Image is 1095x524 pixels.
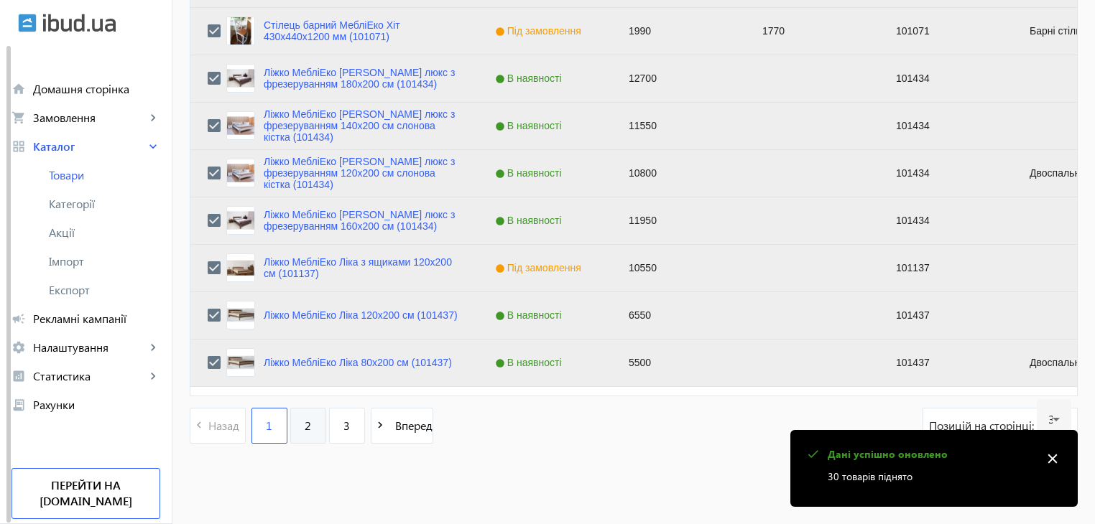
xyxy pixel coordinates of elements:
div: 10800 [611,150,745,197]
mat-icon: keyboard_arrow_right [146,369,160,383]
span: Товари [49,168,160,182]
div: 1990 [611,8,745,55]
mat-icon: shopping_cart [11,111,26,125]
span: Рекламні кампанії [33,312,160,326]
a: Стілець барний МебліЕко Хіт 430х440х1200 мм (101071) [264,19,461,42]
span: Налаштування [33,340,146,355]
img: ibud_text.svg [43,14,116,32]
span: 3 [343,418,350,434]
div: 101434 [879,197,1012,244]
mat-icon: keyboard_arrow_right [146,340,160,355]
span: Статистика [33,369,146,383]
span: Під замовлення [495,25,585,37]
a: Перейти на [DOMAIN_NAME] [11,468,160,519]
span: Каталог [33,139,146,154]
mat-icon: keyboard_arrow_right [146,139,160,154]
img: ibud.svg [18,14,37,32]
mat-icon: analytics [11,369,26,383]
mat-icon: grid_view [11,139,26,154]
mat-icon: settings [11,340,26,355]
div: 101434 [879,150,1012,197]
div: 11950 [611,197,745,244]
span: В наявності [495,167,565,179]
mat-icon: check [803,445,822,464]
div: 11550 [611,103,745,149]
a: Ліжко МебліЕко [PERSON_NAME] люкс з фрезеруванням 120х200 см слонова кістка (101434) [264,156,461,190]
span: Рахунки [33,398,160,412]
span: 1 [266,418,272,434]
a: Ліжко МебліЕко Ліка з ящиками 120х200 см (101137) [264,256,461,279]
div: 12700 [611,55,745,102]
div: 101434 [879,103,1012,149]
div: 101137 [879,245,1012,291]
mat-icon: close [1042,448,1063,469]
span: 2 [305,418,311,434]
span: В наявності [495,309,565,321]
div: 1770 [745,8,879,55]
span: В наявності [495,215,565,226]
span: Позицій на сторінці: [929,418,1037,434]
span: Імпорт [49,254,160,268]
span: В наявності [495,357,565,368]
span: Вперед [389,418,433,434]
mat-icon: keyboard_arrow_right [146,111,160,125]
a: Ліжко МебліЕко Ліка 120х200 см (101437) [264,309,458,321]
div: 101437 [879,340,1012,386]
span: Під замовлення [495,262,585,273]
div: 101071 [879,8,1012,55]
a: Ліжко МебліЕко [PERSON_NAME] люкс з фрезеруванням 160х200 см (101434) [264,209,461,232]
a: Ліжко МебліЕко [PERSON_NAME] люкс з фрезеруванням 140х200 см слонова кістка (101434) [264,108,461,143]
button: Вперед [371,408,433,444]
span: Категорії [49,197,160,211]
span: Експорт [49,283,160,297]
div: 101437 [879,292,1012,339]
div: 101434 [879,55,1012,102]
mat-icon: home [11,82,26,96]
span: Домашня сторінка [33,82,160,96]
div: 6550 [611,292,745,339]
mat-icon: receipt_long [11,398,26,412]
p: 30 товарів піднято [828,469,1033,484]
p: Дані успішно оновлено [828,447,1033,462]
span: В наявності [495,72,565,84]
span: Акції [49,225,160,240]
mat-icon: campaign [11,312,26,326]
a: Ліжко МебліЕко Ліка 80х200 см (101437) [264,357,452,368]
mat-icon: navigate_next [371,416,389,434]
div: 5500 [611,340,745,386]
span: Замовлення [33,111,146,125]
div: 10550 [611,245,745,291]
span: В наявності [495,120,565,131]
a: Ліжко МебліЕко [PERSON_NAME] люкс з фрезеруванням 180х200 см (101434) [264,67,461,90]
